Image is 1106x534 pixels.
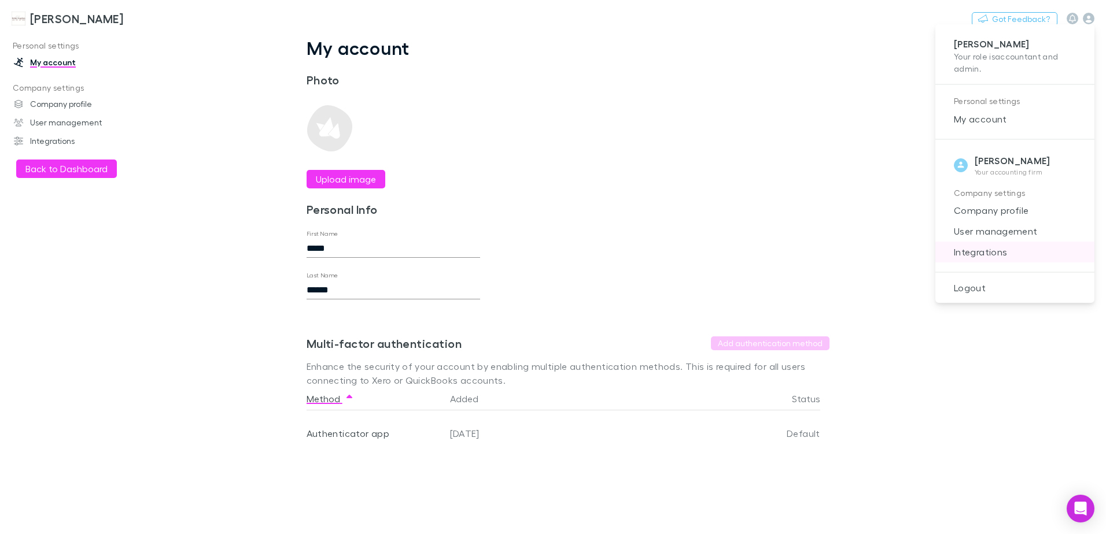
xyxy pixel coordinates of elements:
p: [PERSON_NAME] [954,38,1076,50]
p: Company settings [954,186,1076,201]
p: Personal settings [954,94,1076,109]
strong: [PERSON_NAME] [975,155,1050,166]
div: Open Intercom Messenger [1067,495,1094,522]
span: My account [945,112,1085,126]
p: Your accounting firm [975,168,1050,177]
span: Logout [945,281,1085,295]
span: User management [945,224,1085,238]
span: Company profile [945,203,1085,217]
p: Your role is accountant and admin . [954,50,1076,75]
span: Integrations [945,245,1085,259]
